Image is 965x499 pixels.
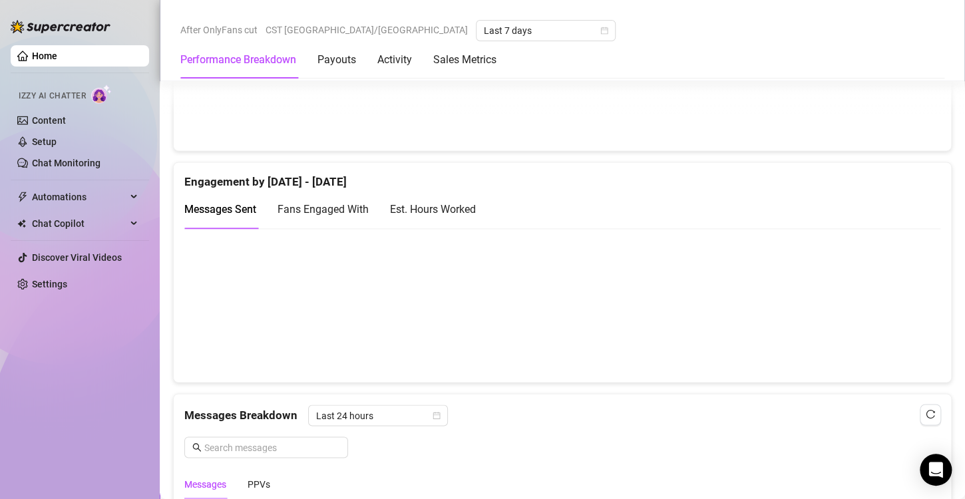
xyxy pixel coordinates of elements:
[32,51,57,61] a: Home
[192,442,202,452] span: search
[390,201,476,218] div: Est. Hours Worked
[32,213,126,234] span: Chat Copilot
[32,252,122,263] a: Discover Viral Videos
[32,158,100,168] a: Chat Monitoring
[433,411,441,419] span: calendar
[377,52,412,68] div: Activity
[180,20,258,40] span: After OnlyFans cut
[180,52,296,68] div: Performance Breakdown
[317,52,356,68] div: Payouts
[184,162,940,191] div: Engagement by [DATE] - [DATE]
[32,186,126,208] span: Automations
[32,115,66,126] a: Content
[316,405,440,425] span: Last 24 hours
[184,476,226,491] div: Messages
[204,440,340,454] input: Search messages
[248,476,270,491] div: PPVs
[433,52,496,68] div: Sales Metrics
[278,203,369,216] span: Fans Engaged With
[17,219,26,228] img: Chat Copilot
[17,192,28,202] span: thunderbolt
[32,136,57,147] a: Setup
[184,405,940,426] div: Messages Breakdown
[32,279,67,289] a: Settings
[484,21,608,41] span: Last 7 days
[926,409,935,418] span: reload
[920,454,952,486] div: Open Intercom Messenger
[600,27,608,35] span: calendar
[19,90,86,102] span: Izzy AI Chatter
[184,203,256,216] span: Messages Sent
[266,20,468,40] span: CST [GEOGRAPHIC_DATA]/[GEOGRAPHIC_DATA]
[91,84,112,104] img: AI Chatter
[11,20,110,33] img: logo-BBDzfeDw.svg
